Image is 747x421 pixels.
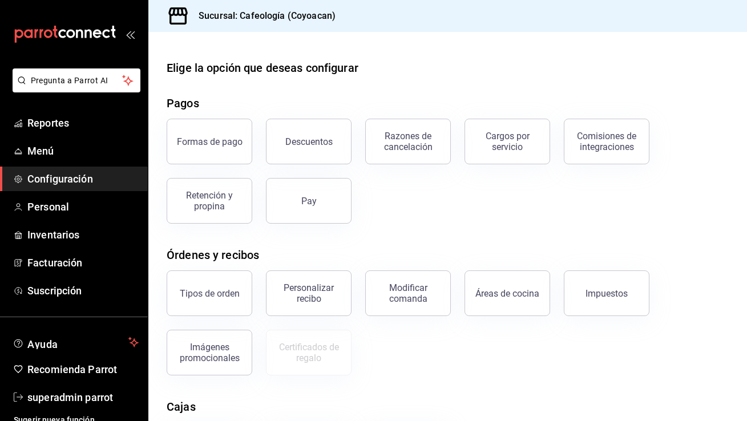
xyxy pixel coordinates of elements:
button: Modificar comanda [365,270,451,316]
span: Recomienda Parrot [27,362,139,377]
h3: Sucursal: Cafeología (Coyoacan) [189,9,336,23]
button: Personalizar recibo [266,270,352,316]
div: Elige la opción que deseas configurar [167,59,358,76]
div: Descuentos [285,136,333,147]
span: Pregunta a Parrot AI [31,75,123,87]
button: Certificados de regalo [266,330,352,375]
div: Órdenes y recibos [167,246,259,264]
a: Pregunta a Parrot AI [8,83,140,95]
div: Imágenes promocionales [174,342,245,363]
span: Personal [27,199,139,214]
div: Cajas [167,398,196,415]
button: Impuestos [564,270,649,316]
div: Pagos [167,95,199,112]
button: Áreas de cocina [465,270,550,316]
div: Formas de pago [177,136,243,147]
button: Descuentos [266,119,352,164]
button: Comisiones de integraciones [564,119,649,164]
button: Retención y propina [167,178,252,224]
div: Modificar comanda [373,282,443,304]
span: Menú [27,143,139,159]
span: Facturación [27,255,139,270]
div: Pay [301,196,317,207]
button: Pregunta a Parrot AI [13,68,140,92]
div: Impuestos [586,288,628,299]
span: Suscripción [27,283,139,298]
button: open_drawer_menu [126,30,135,39]
button: Razones de cancelación [365,119,451,164]
button: Imágenes promocionales [167,330,252,375]
div: Certificados de regalo [273,342,344,363]
button: Formas de pago [167,119,252,164]
div: Tipos de orden [180,288,240,299]
div: Cargos por servicio [472,131,543,152]
div: Personalizar recibo [273,282,344,304]
span: superadmin parrot [27,390,139,405]
button: Tipos de orden [167,270,252,316]
div: Retención y propina [174,190,245,212]
button: Pay [266,178,352,224]
div: Razones de cancelación [373,131,443,152]
span: Reportes [27,115,139,131]
span: Ayuda [27,335,124,349]
span: Inventarios [27,227,139,242]
span: Configuración [27,171,139,187]
div: Comisiones de integraciones [571,131,642,152]
div: Áreas de cocina [475,288,539,299]
button: Cargos por servicio [465,119,550,164]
